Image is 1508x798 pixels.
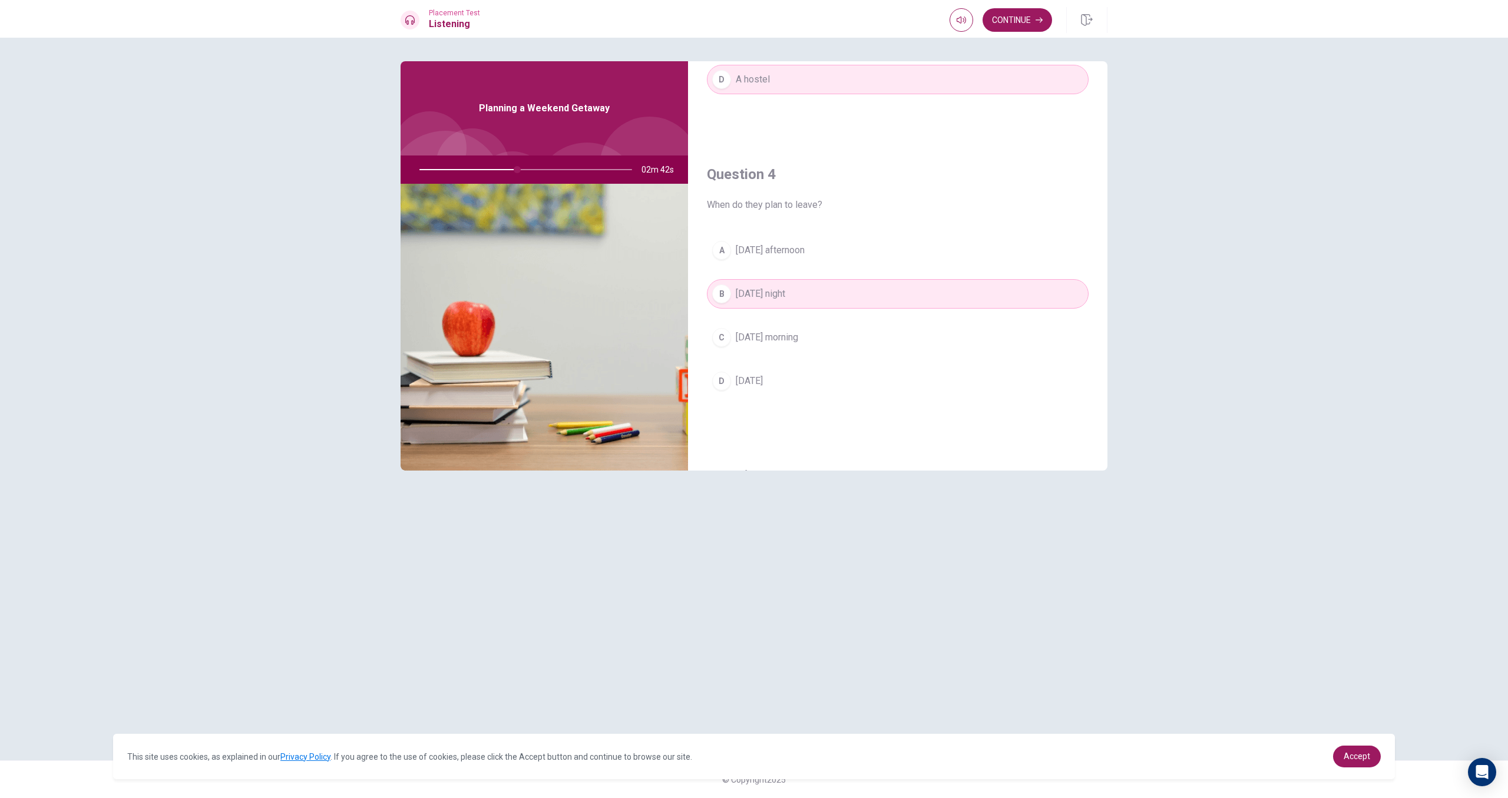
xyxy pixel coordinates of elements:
[707,466,1089,485] h4: Question 5
[113,734,1395,779] div: cookieconsent
[1344,751,1370,761] span: Accept
[712,372,731,390] div: D
[429,9,480,17] span: Placement Test
[707,366,1089,396] button: D[DATE]
[707,65,1089,94] button: DA hostel
[707,165,1089,184] h4: Question 4
[722,775,786,784] span: © Copyright 2025
[641,155,683,184] span: 02m 42s
[712,284,731,303] div: B
[127,752,692,761] span: This site uses cookies, as explained in our . If you agree to the use of cookies, please click th...
[712,328,731,347] div: C
[707,198,1089,212] span: When do they plan to leave?
[707,279,1089,309] button: B[DATE] night
[707,236,1089,265] button: A[DATE] afternoon
[429,17,480,31] h1: Listening
[736,374,763,388] span: [DATE]
[479,101,610,115] span: Planning a Weekend Getaway
[712,241,731,260] div: A
[1468,758,1496,786] div: Open Intercom Messenger
[736,330,798,345] span: [DATE] morning
[736,243,805,257] span: [DATE] afternoon
[736,287,785,301] span: [DATE] night
[280,752,330,761] a: Privacy Policy
[401,184,688,471] img: Planning a Weekend Getaway
[736,72,770,87] span: A hostel
[712,70,731,89] div: D
[707,323,1089,352] button: C[DATE] morning
[1333,746,1381,767] a: dismiss cookie message
[983,8,1052,32] button: Continue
